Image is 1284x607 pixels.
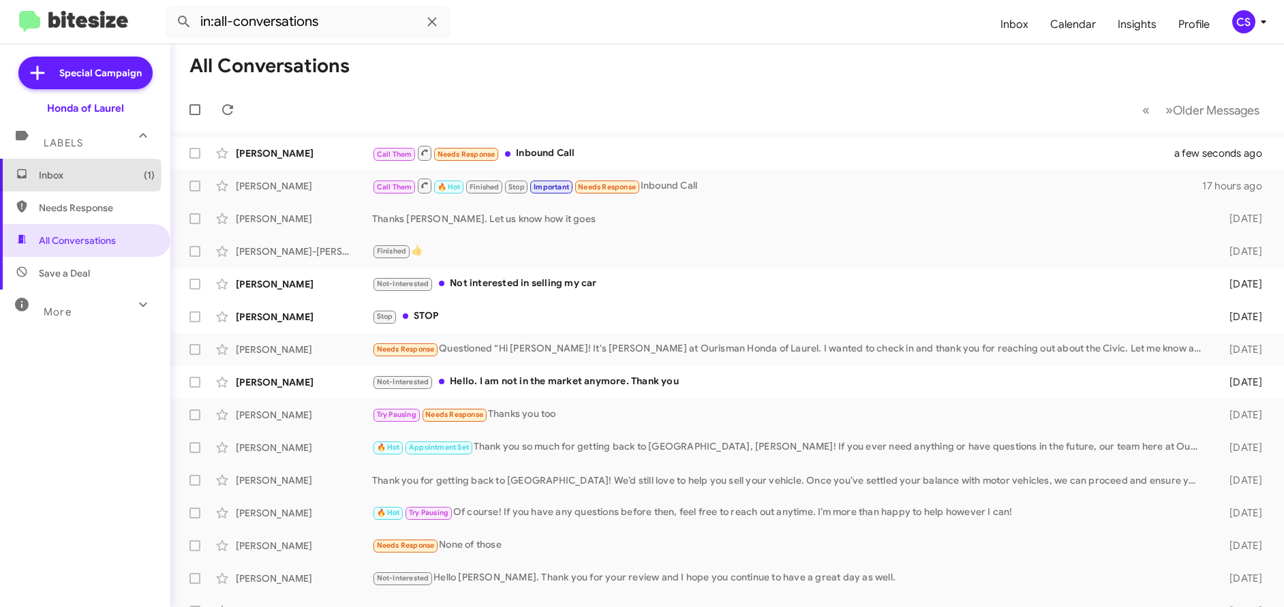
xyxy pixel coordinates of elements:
[372,538,1208,553] div: None of those
[47,102,124,115] div: Honda of Laurel
[372,407,1208,422] div: Thanks you too
[1208,277,1273,291] div: [DATE]
[1134,96,1158,124] button: Previous
[1039,5,1107,44] a: Calendar
[377,574,429,582] span: Not-Interested
[372,570,1208,586] div: Hello [PERSON_NAME]. Thank you for your review and I hope you continue to have a great day as well.
[990,5,1039,44] a: Inbox
[377,541,435,550] span: Needs Response
[377,247,407,255] span: Finished
[578,183,636,191] span: Needs Response
[1135,96,1268,124] nav: Page navigation example
[1232,10,1255,33] div: CS
[165,5,451,38] input: Search
[425,410,483,419] span: Needs Response
[534,183,569,191] span: Important
[372,309,1208,324] div: STOP
[39,234,116,247] span: All Conversations
[144,168,155,182] span: (1)
[1208,506,1273,520] div: [DATE]
[438,183,461,191] span: 🔥 Hot
[438,150,495,159] span: Needs Response
[372,505,1208,520] div: Of course! If you have any questions before then, feel free to reach out anytime. I’m more than h...
[508,183,525,191] span: Stop
[39,201,155,215] span: Needs Response
[377,443,400,452] span: 🔥 Hot
[377,183,412,191] span: Call Them
[236,146,372,160] div: [PERSON_NAME]
[1173,103,1259,118] span: Older Messages
[372,341,1208,357] div: Questioned “Hi [PERSON_NAME]! It's [PERSON_NAME] at Ourisman Honda of Laurel. I wanted to check i...
[236,441,372,454] div: [PERSON_NAME]
[236,539,372,552] div: [PERSON_NAME]
[1191,146,1273,160] div: a few seconds ago
[44,137,83,149] span: Labels
[1208,343,1273,356] div: [DATE]
[236,179,372,193] div: [PERSON_NAME]
[1208,375,1273,389] div: [DATE]
[372,473,1208,487] div: Thank you for getting back to [GEOGRAPHIC_DATA]! We’d still love to help you sell your vehicle. O...
[372,212,1208,225] div: Thanks [PERSON_NAME]. Let us know how it goes
[372,177,1202,194] div: Inbound Call
[377,345,435,354] span: Needs Response
[44,306,72,318] span: More
[1202,179,1273,193] div: 17 hours ago
[377,377,429,386] span: Not-Interested
[1142,102,1150,119] span: «
[236,245,372,258] div: [PERSON_NAME]-[PERSON_NAME]
[1208,441,1273,454] div: [DATE]
[236,506,372,520] div: [PERSON_NAME]
[1165,102,1173,119] span: »
[1167,5,1221,44] a: Profile
[1107,5,1167,44] a: Insights
[236,212,372,225] div: [PERSON_NAME]
[236,277,372,291] div: [PERSON_NAME]
[409,443,469,452] span: Appointment Set
[39,266,90,280] span: Save a Deal
[377,508,400,517] span: 🔥 Hot
[39,168,155,182] span: Inbox
[236,473,372,487] div: [PERSON_NAME]
[236,375,372,389] div: [PERSON_NAME]
[1208,408,1273,422] div: [DATE]
[372,374,1208,390] div: Hello. I am not in the market anymore. Thank you
[189,55,350,77] h1: All Conversations
[59,66,142,80] span: Special Campaign
[377,312,393,321] span: Stop
[236,572,372,585] div: [PERSON_NAME]
[236,343,372,356] div: [PERSON_NAME]
[372,276,1208,292] div: Not interested in selling my car
[236,408,372,422] div: [PERSON_NAME]
[372,439,1208,455] div: Thank you so much for getting back to [GEOGRAPHIC_DATA], [PERSON_NAME]! If you ever need anything...
[1208,539,1273,552] div: [DATE]
[1157,96,1268,124] button: Next
[18,57,153,89] a: Special Campaign
[372,243,1208,259] div: 👍
[1208,212,1273,225] div: [DATE]
[377,279,429,288] span: Not-Interested
[1208,473,1273,487] div: [DATE]
[470,183,500,191] span: Finished
[1221,10,1269,33] button: CS
[1208,245,1273,258] div: [DATE]
[377,410,416,419] span: Try Pausing
[409,508,448,517] span: Try Pausing
[1208,310,1273,324] div: [DATE]
[377,150,412,159] span: Call Them
[372,144,1191,161] div: Inbound Call
[236,310,372,324] div: [PERSON_NAME]
[1208,572,1273,585] div: [DATE]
